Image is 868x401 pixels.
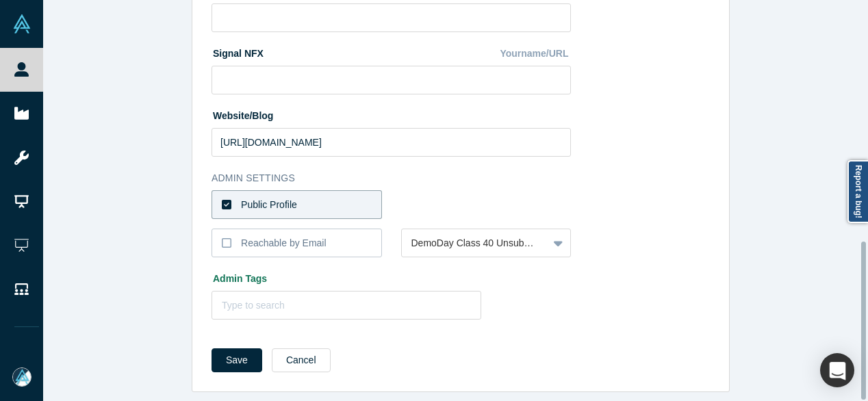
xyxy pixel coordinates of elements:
[12,14,31,34] img: Alchemist Vault Logo
[12,367,31,387] img: Mia Scott's Account
[212,42,264,61] label: Signal NFX
[212,171,571,185] h3: Admin Settings
[847,160,868,223] a: Report a bug!
[272,348,331,372] button: Cancel
[212,104,273,123] label: Website/Blog
[212,348,262,372] button: Save
[241,198,297,212] div: Public Profile
[500,42,571,66] div: Yourname/URL
[241,236,327,250] div: Reachable by Email
[212,267,571,286] label: Admin Tags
